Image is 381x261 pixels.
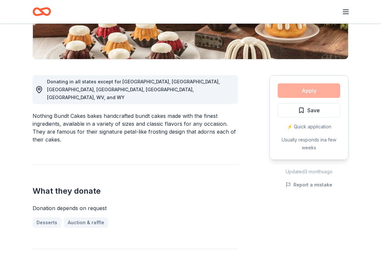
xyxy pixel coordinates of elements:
h2: What they donate [33,186,238,196]
div: Nothing Bundt Cakes bakes handcrafted bundt cakes made with the finest ingredients, available in ... [33,112,238,143]
div: Donation depends on request [33,204,238,212]
div: ⚡️ Quick application [278,123,340,131]
div: Usually responds in a few weeks [278,136,340,152]
button: Save [278,103,340,118]
span: Save [307,106,320,115]
button: Report a mistake [286,181,332,189]
span: Donating in all states except for [GEOGRAPHIC_DATA], [GEOGRAPHIC_DATA], [GEOGRAPHIC_DATA], [GEOGR... [47,79,220,100]
div: Updated 3 months ago [269,168,348,176]
a: Home [33,4,51,19]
